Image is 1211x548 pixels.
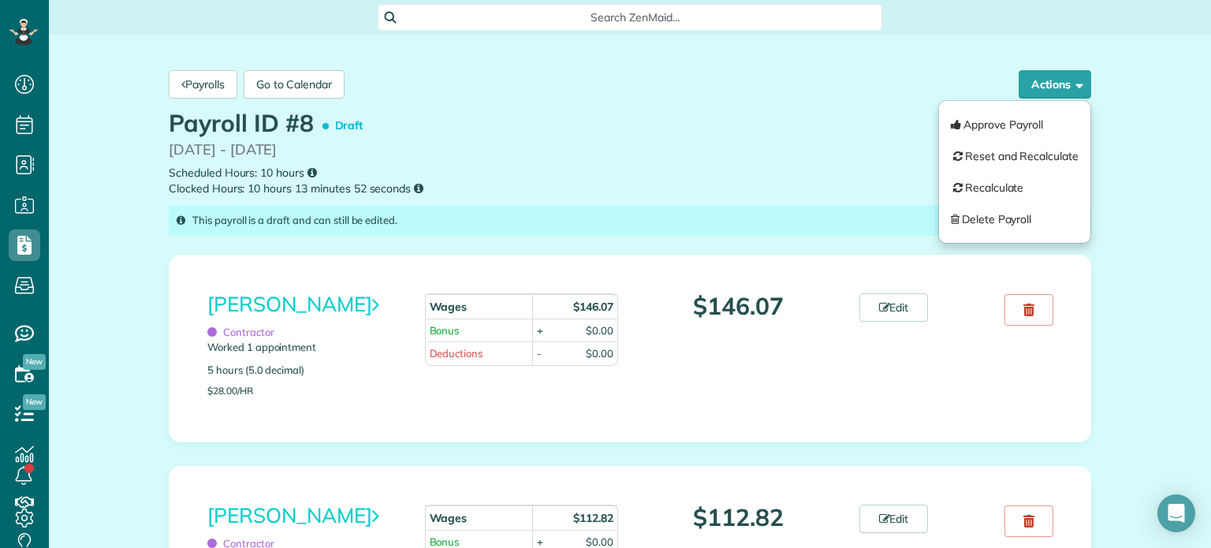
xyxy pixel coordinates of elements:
span: Contractor [207,326,274,338]
strong: $112.82 [573,511,613,525]
p: Worked 1 appointment [207,340,401,355]
div: + [537,323,543,338]
h1: Payroll ID #8 [169,110,370,140]
a: Payrolls [169,70,237,99]
p: 5 hours (5.0 decimal) [207,363,401,378]
div: - [537,346,542,361]
td: Bonus [425,319,533,342]
strong: $146.07 [573,300,613,314]
button: Approve Payroll [939,109,1090,140]
small: Scheduled Hours: 10 hours Clocked Hours: 10 hours 13 minutes 52 seconds [169,165,1091,197]
a: Go to Calendar [244,70,345,99]
span: New [23,354,46,370]
p: $146.07 [642,293,836,319]
p: [DATE] - [DATE] [169,140,1091,161]
a: Edit [859,293,929,322]
span: New [23,394,46,410]
a: Delete Payroll [939,203,1090,235]
a: Edit [859,505,929,533]
td: Deductions [425,341,533,365]
a: [PERSON_NAME] [207,502,378,528]
a: [PERSON_NAME] [207,291,378,317]
a: Reset and Recalculate [939,140,1090,172]
div: $0.00 [586,346,613,361]
p: $112.82 [642,505,836,531]
div: This payroll is a draft and can still be edited. [169,205,1091,236]
span: Draft [326,112,370,140]
button: Actions [1019,70,1091,99]
a: Recalculate [939,172,1090,203]
div: Open Intercom Messenger [1157,494,1195,532]
p: $28.00/hr [207,386,401,396]
div: $0.00 [586,323,613,338]
strong: Wages [430,300,468,314]
strong: Wages [430,511,468,525]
